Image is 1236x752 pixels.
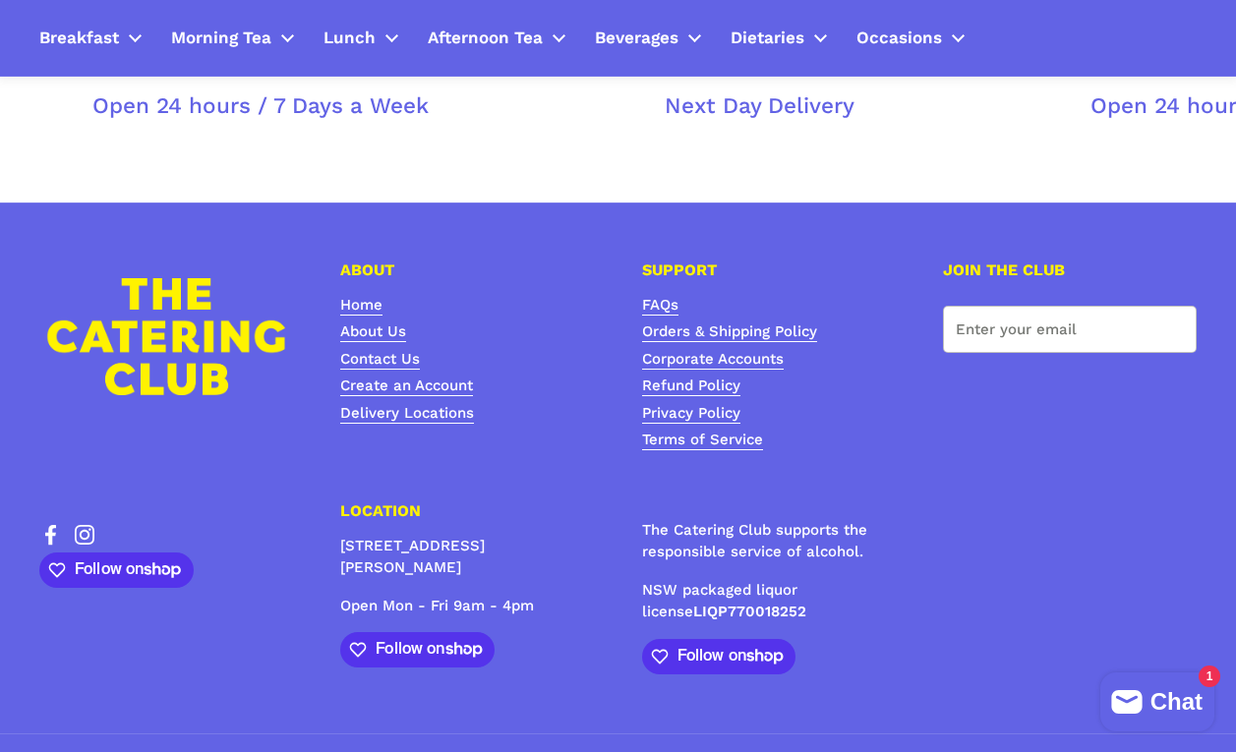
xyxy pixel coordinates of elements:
[413,15,580,61] a: Afternoon Tea
[642,519,896,563] p: The Catering Club supports the responsible service of alcohol.
[171,28,271,50] span: Morning Tea
[340,376,473,396] a: Create an Account
[340,350,420,370] a: Contact Us
[642,376,740,396] a: Refund Policy
[428,28,543,50] span: Afternoon Tea
[340,535,594,579] p: [STREET_ADDRESS][PERSON_NAME]
[340,404,474,424] a: Delivery Locations
[340,595,594,617] p: Open Mon - Fri 9am - 4pm
[642,404,740,424] a: Privacy Policy
[642,431,763,450] a: Terms of Service
[156,15,309,61] a: Morning Tea
[309,15,413,61] a: Lunch
[39,28,119,50] span: Breakfast
[731,28,804,50] span: Dietaries
[595,28,678,50] span: Beverages
[642,296,678,316] a: FAQs
[1148,306,1197,354] button: Submit
[716,15,842,61] a: Dietaries
[547,89,972,123] span: Next Day Delivery
[580,15,716,61] a: Beverages
[642,579,896,623] p: NSW packaged liquor license
[856,28,942,50] span: Occasions
[340,503,594,519] h4: LOCATION
[340,322,406,342] a: About Us
[340,296,383,316] a: Home
[842,15,979,61] a: Occasions
[324,28,376,50] span: Lunch
[693,603,806,620] strong: LIQP770018252
[642,262,896,278] h4: SUPPORT
[340,262,594,278] h4: ABOUT
[943,306,1197,354] input: Enter your email
[25,15,156,61] a: Breakfast
[642,350,784,370] a: Corporate Accounts
[642,322,817,342] a: Orders & Shipping Policy
[943,262,1197,278] h4: JOIN THE CLUB
[1094,672,1220,736] inbox-online-store-chat: Shopify online store chat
